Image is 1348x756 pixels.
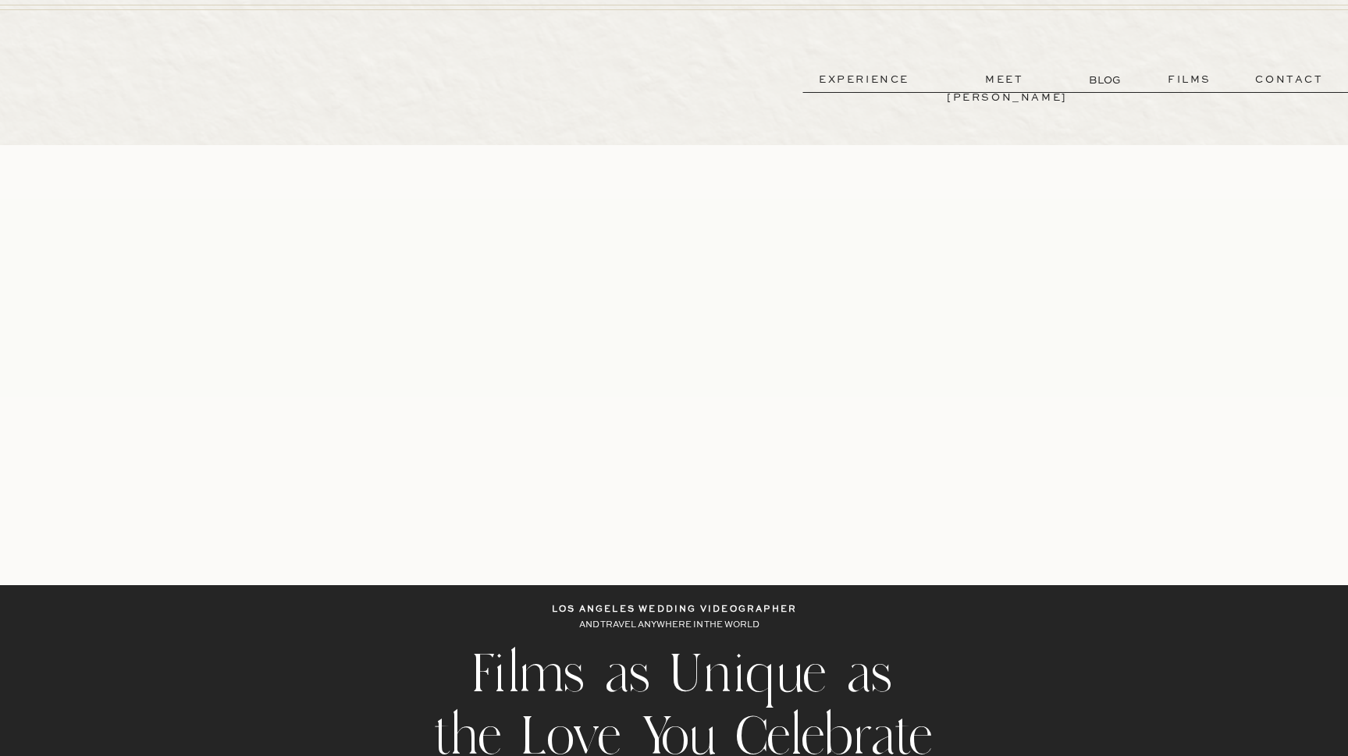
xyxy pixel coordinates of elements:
a: films [1151,71,1228,89]
a: meet [PERSON_NAME] [947,71,1062,89]
a: contact [1233,71,1346,89]
a: experience [806,71,922,89]
a: BLOG [1089,72,1124,88]
b: los angeles wedding videographer [552,605,797,614]
p: AND TRAVEL ANYWHERE IN THE WORLD [579,618,770,634]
